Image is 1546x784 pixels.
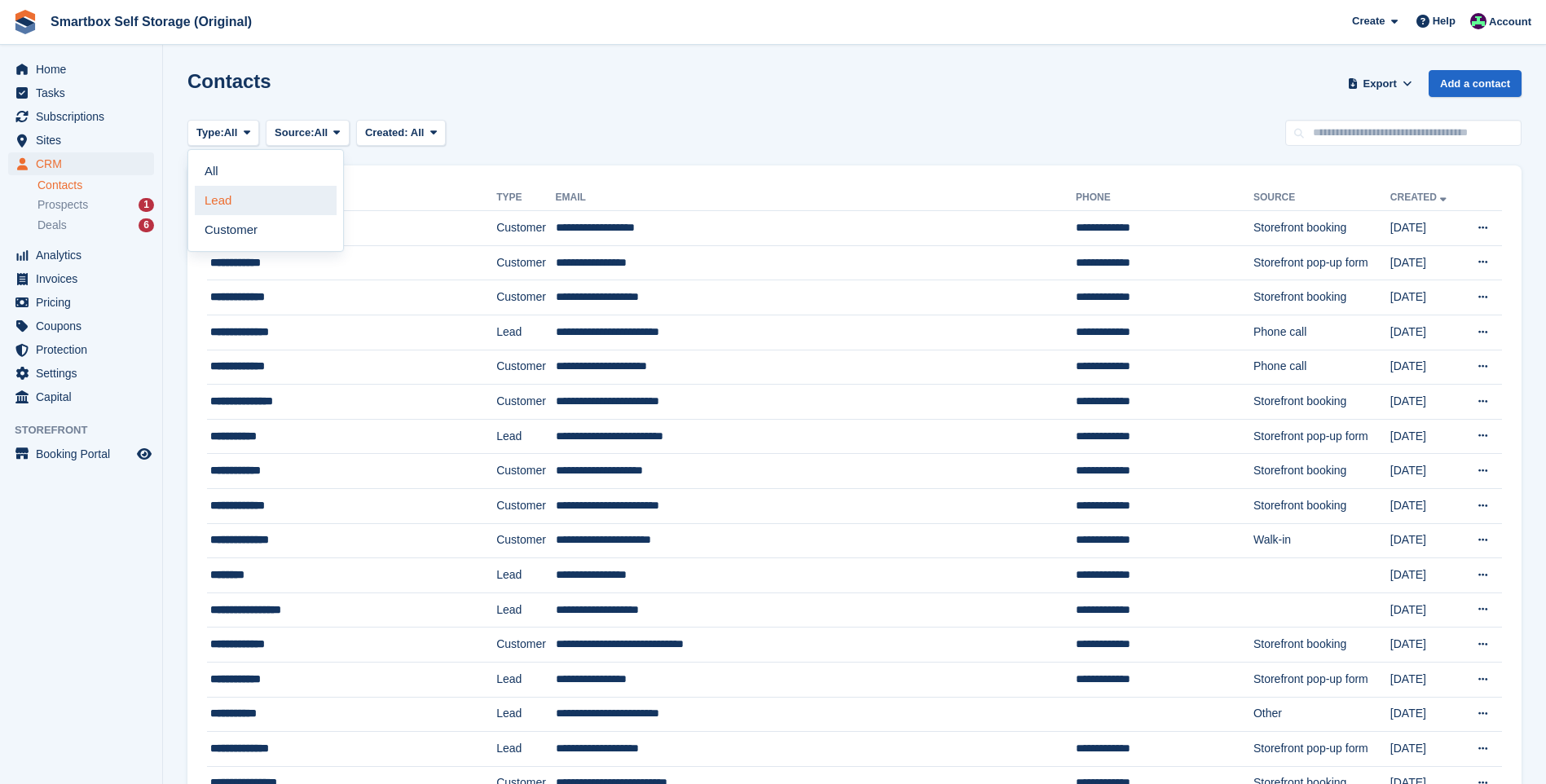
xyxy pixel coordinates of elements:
[496,454,555,489] td: Customer
[1253,350,1390,385] td: Phone call
[496,315,555,350] td: Lead
[1390,523,1461,558] td: [DATE]
[1390,350,1461,385] td: [DATE]
[1253,454,1390,489] td: Storefront booking
[266,120,350,147] button: Source: All
[1470,13,1487,29] img: Alex Selenitsas
[8,244,154,266] a: menu
[411,126,425,139] span: All
[1390,280,1461,315] td: [DATE]
[134,444,154,464] a: Preview store
[1429,70,1522,97] a: Add a contact
[195,186,337,215] a: Lead
[187,120,259,147] button: Type: All
[1390,697,1461,732] td: [DATE]
[496,245,555,280] td: Customer
[1253,488,1390,523] td: Storefront booking
[1390,245,1461,280] td: [DATE]
[13,10,37,34] img: stora-icon-8386f47178a22dfd0bd8f6a31ec36ba5ce8667c1dd55bd0f319d3a0aa187defe.svg
[8,385,154,408] a: menu
[496,523,555,558] td: Customer
[36,58,134,81] span: Home
[139,218,154,232] div: 6
[1390,592,1461,628] td: [DATE]
[1390,192,1450,203] a: Created
[8,315,154,337] a: menu
[36,105,134,128] span: Subscriptions
[1489,14,1531,30] span: Account
[1253,732,1390,767] td: Storefront pop-up form
[496,185,555,211] th: Type
[1390,628,1461,663] td: [DATE]
[224,125,238,141] span: All
[36,291,134,314] span: Pricing
[36,81,134,104] span: Tasks
[1363,76,1397,92] span: Export
[1390,419,1461,454] td: [DATE]
[1390,211,1461,246] td: [DATE]
[1352,13,1385,29] span: Create
[1390,558,1461,593] td: [DATE]
[1253,523,1390,558] td: Walk-in
[139,198,154,212] div: 1
[8,58,154,81] a: menu
[496,628,555,663] td: Customer
[1390,732,1461,767] td: [DATE]
[496,662,555,697] td: Lead
[36,129,134,152] span: Sites
[496,558,555,593] td: Lead
[1253,385,1390,420] td: Storefront booking
[1253,419,1390,454] td: Storefront pop-up form
[36,315,134,337] span: Coupons
[36,267,134,290] span: Invoices
[275,125,314,141] span: Source:
[8,129,154,152] a: menu
[1344,70,1416,97] button: Export
[37,178,154,193] a: Contacts
[1253,245,1390,280] td: Storefront pop-up form
[1253,315,1390,350] td: Phone call
[8,443,154,465] a: menu
[187,70,271,92] h1: Contacts
[365,126,408,139] span: Created:
[1433,13,1456,29] span: Help
[8,362,154,385] a: menu
[1390,454,1461,489] td: [DATE]
[496,488,555,523] td: Customer
[556,185,1077,211] th: Email
[1390,385,1461,420] td: [DATE]
[36,152,134,175] span: CRM
[36,385,134,408] span: Capital
[496,350,555,385] td: Customer
[8,152,154,175] a: menu
[496,732,555,767] td: Lead
[36,244,134,266] span: Analytics
[496,385,555,420] td: Customer
[1076,185,1253,211] th: Phone
[1253,185,1390,211] th: Source
[496,592,555,628] td: Lead
[1253,211,1390,246] td: Storefront booking
[195,215,337,244] a: Customer
[37,217,154,234] a: Deals 6
[1253,697,1390,732] td: Other
[196,125,224,141] span: Type:
[1390,315,1461,350] td: [DATE]
[8,267,154,290] a: menu
[1253,280,1390,315] td: Storefront booking
[15,422,162,438] span: Storefront
[496,280,555,315] td: Customer
[1253,628,1390,663] td: Storefront booking
[356,120,446,147] button: Created: All
[44,8,258,35] a: Smartbox Self Storage (Original)
[8,105,154,128] a: menu
[36,362,134,385] span: Settings
[1253,662,1390,697] td: Storefront pop-up form
[1390,488,1461,523] td: [DATE]
[8,338,154,361] a: menu
[315,125,328,141] span: All
[496,697,555,732] td: Lead
[37,218,67,233] span: Deals
[195,156,337,186] a: All
[1390,662,1461,697] td: [DATE]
